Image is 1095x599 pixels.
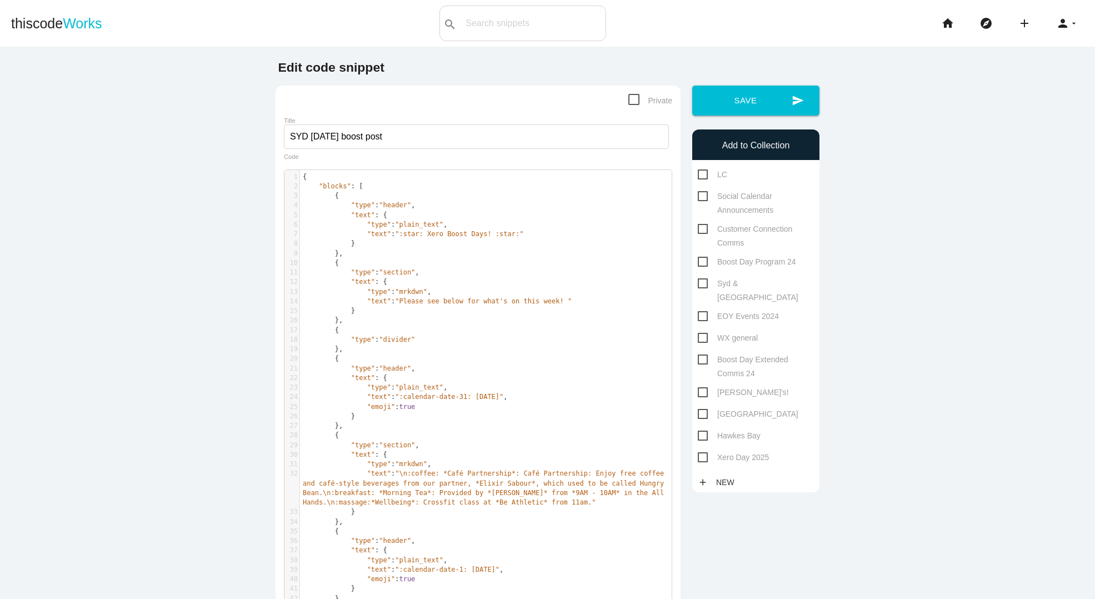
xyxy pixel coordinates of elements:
input: Search snippets [460,12,606,35]
button: sendSave [692,86,819,116]
i: person [1056,6,1069,41]
span: { [303,355,339,362]
div: 41 [284,584,299,593]
span: "mrkdwn" [395,288,427,296]
span: : , [303,393,508,401]
div: 26 [284,412,299,421]
div: 21 [284,364,299,373]
span: : , [303,268,419,276]
span: "text" [367,470,391,477]
span: { [303,326,339,334]
div: 35 [284,527,299,536]
span: true [399,575,415,583]
div: 19 [284,345,299,354]
span: "text" [351,211,375,219]
span: }, [303,249,343,257]
i: add [698,472,708,492]
span: "header" [379,537,411,545]
div: 16 [284,316,299,325]
span: Social Calendar Announcements [698,189,814,203]
span: "section" [379,268,415,276]
span: "type" [351,201,375,209]
span: } [303,239,355,247]
div: 17 [284,326,299,335]
span: "plain_text" [395,556,443,564]
span: : [303,297,572,305]
div: 38 [284,556,299,565]
div: 18 [284,335,299,345]
span: true [399,403,415,411]
span: "\n:coffee: *Café Partnership*: Café Partnership: Enjoy free coffee and café-style beverages from... [303,470,668,506]
div: 23 [284,383,299,392]
span: LC [698,168,727,182]
span: }, [303,422,343,430]
div: 29 [284,441,299,450]
span: "blocks" [319,182,351,190]
span: } [303,307,355,315]
span: "type" [351,537,375,545]
span: "Please see below for what's on this week! " [395,297,572,305]
label: Title [284,117,296,124]
b: Edit code snippet [278,60,384,74]
div: 32 [284,469,299,478]
div: 30 [284,450,299,460]
div: 27 [284,421,299,431]
div: 5 [284,211,299,220]
span: "emoji" [367,403,396,411]
span: }, [303,316,343,324]
span: WX general [698,331,758,345]
span: }, [303,518,343,526]
span: { [303,527,339,535]
div: 13 [284,287,299,297]
span: "type" [367,221,391,228]
span: : [303,403,415,411]
span: "divider" [379,336,415,343]
span: : { [303,211,387,219]
span: "text" [351,546,375,554]
span: ":calendar-date-31: [DATE]" [395,393,503,401]
span: { [303,259,339,267]
span: : { [303,546,387,554]
div: 34 [284,517,299,527]
span: Hawkes Bay [698,429,761,443]
span: "type" [351,441,375,449]
div: 8 [284,239,299,248]
span: } [303,585,355,592]
span: : , [303,201,415,209]
span: "type" [351,365,375,372]
i: explore [979,6,993,41]
div: 2 [284,182,299,191]
span: Boost Day Program 24 [698,255,796,269]
div: 33 [284,507,299,517]
span: } [303,508,355,516]
span: : , [303,460,431,468]
span: : , [303,441,419,449]
span: "type" [367,460,391,468]
div: 37 [284,546,299,555]
i: arrow_drop_down [1069,6,1078,41]
div: 40 [284,575,299,584]
div: 4 [284,201,299,210]
span: "text" [367,566,391,573]
span: Customer Connection Comms [698,222,814,236]
span: "section" [379,441,415,449]
button: search [440,6,460,41]
span: "header" [379,365,411,372]
span: [GEOGRAPHIC_DATA] [698,407,798,421]
span: ":star: Xero Boost Days! :star:" [395,230,523,238]
span: Xero Day 2025 [698,451,769,465]
span: : , [303,383,447,391]
div: 36 [284,536,299,546]
span: "emoji" [367,575,396,583]
div: 6 [284,220,299,229]
span: { [303,173,307,181]
span: : [303,230,524,238]
span: : { [303,278,387,286]
i: send [792,86,804,116]
span: : , [303,288,431,296]
span: "type" [351,268,375,276]
i: add [1018,6,1031,41]
span: "header" [379,201,411,209]
div: 10 [284,258,299,268]
span: : [303,336,415,343]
